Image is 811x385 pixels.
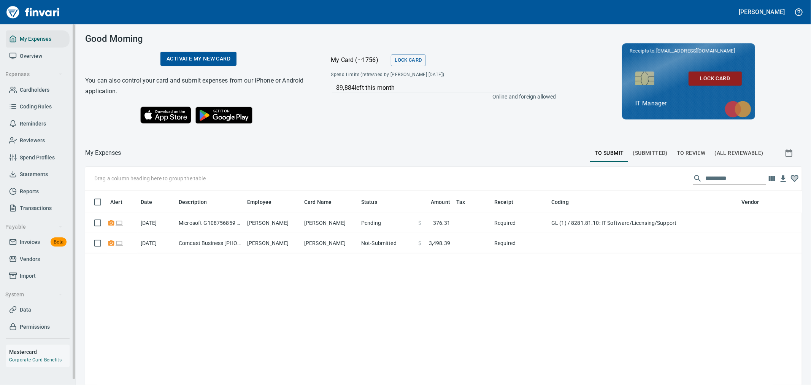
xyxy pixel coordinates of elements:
span: Card Name [304,197,332,207]
button: Column choices favorited. Click to reset to default [789,173,800,184]
span: Reports [20,187,39,196]
h6: You can also control your card and submit expenses from our iPhone or Android application. [85,75,312,97]
td: Not-Submitted [358,233,415,253]
td: Microsoft-G108756859 Redmond WA [176,213,244,233]
a: Reports [6,183,70,200]
span: Reminders [20,119,46,129]
td: [DATE] [138,213,176,233]
span: Coding [551,197,569,207]
a: Vendors [6,251,70,268]
span: (All Reviewable) [715,148,763,158]
span: 376.31 [433,219,450,227]
img: Get it on Google Play [191,103,257,128]
a: Import [6,267,70,285]
button: [PERSON_NAME] [737,6,787,18]
a: Coding Rules [6,98,70,115]
td: [DATE] [138,233,176,253]
span: Import [20,271,36,281]
a: Reminders [6,115,70,132]
span: Lock Card [395,56,422,65]
p: $9,884 left this month [336,83,552,92]
span: My Expenses [20,34,51,44]
span: Status [361,197,377,207]
span: Receipt [494,197,523,207]
span: Reviewers [20,136,45,145]
h6: Mastercard [9,348,70,356]
span: Statements [20,170,48,179]
span: Description [179,197,207,207]
span: $ [418,219,421,227]
button: Lock Card [391,54,425,66]
td: Required [491,233,548,253]
td: [PERSON_NAME] [301,233,358,253]
td: [PERSON_NAME] [244,233,301,253]
a: Transactions [6,200,70,217]
p: Drag a column heading here to group the table [94,175,206,182]
span: Online transaction [115,240,123,245]
span: Employee [247,197,281,207]
button: Expenses [2,67,66,81]
span: Date [141,197,162,207]
a: Cardholders [6,81,70,99]
button: Download Table [778,173,789,185]
span: Description [179,197,217,207]
span: Alert [110,197,132,207]
td: Pending [358,213,415,233]
span: Vendors [20,255,40,264]
span: System [5,290,63,299]
a: Data [6,301,70,318]
a: Corporate Card Benefits [9,357,62,363]
span: Activate my new card [167,54,230,64]
td: [PERSON_NAME] [301,213,358,233]
p: IT Manager [635,99,742,108]
span: To Submit [595,148,624,158]
a: Overview [6,48,70,65]
span: Receipt Required [107,220,115,225]
span: [EMAIL_ADDRESS][DOMAIN_NAME] [655,47,735,54]
span: Status [361,197,387,207]
a: My Expenses [6,30,70,48]
img: Download on the App Store [140,107,191,124]
span: Payable [5,222,63,232]
span: Amount [421,197,450,207]
a: Statements [6,166,70,183]
p: My Expenses [85,148,121,157]
span: Alert [110,197,122,207]
img: mastercard.svg [721,97,755,121]
td: Required [491,213,548,233]
h5: [PERSON_NAME] [739,8,785,16]
span: Tax [456,197,465,207]
span: Data [20,305,31,315]
span: Beta [51,238,67,247]
span: Online transaction [115,220,123,225]
nav: breadcrumb [85,148,121,157]
span: To Review [677,148,706,158]
span: Cardholders [20,85,49,95]
span: Permissions [20,322,50,332]
span: Lock Card [695,74,736,83]
span: Card Name [304,197,341,207]
td: GL (1) / 8281.81.10: IT Software/Licensing/Support [548,213,738,233]
span: Employee [247,197,271,207]
span: Coding Rules [20,102,52,111]
a: InvoicesBeta [6,234,70,251]
span: Expenses [5,70,63,79]
h3: Good Morning [85,33,312,44]
td: Comcast Business [PHONE_NUMBER] [GEOGRAPHIC_DATA] [176,233,244,253]
span: Spend Limits (refreshed by [PERSON_NAME] [DATE]) [331,71,499,79]
button: Payable [2,220,66,234]
td: [PERSON_NAME] [244,213,301,233]
span: Date [141,197,152,207]
span: Coding [551,197,579,207]
button: Choose columns to display [766,173,778,184]
span: Transactions [20,204,52,213]
button: Show transactions within a particular date range [778,144,802,162]
a: Reviewers [6,132,70,149]
img: Finvari [5,3,62,21]
span: Overview [20,51,42,61]
button: Lock Card [689,72,742,86]
p: Online and foreign allowed [325,93,556,100]
p: My Card (···1756) [331,56,388,65]
span: Spend Profiles [20,153,55,162]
